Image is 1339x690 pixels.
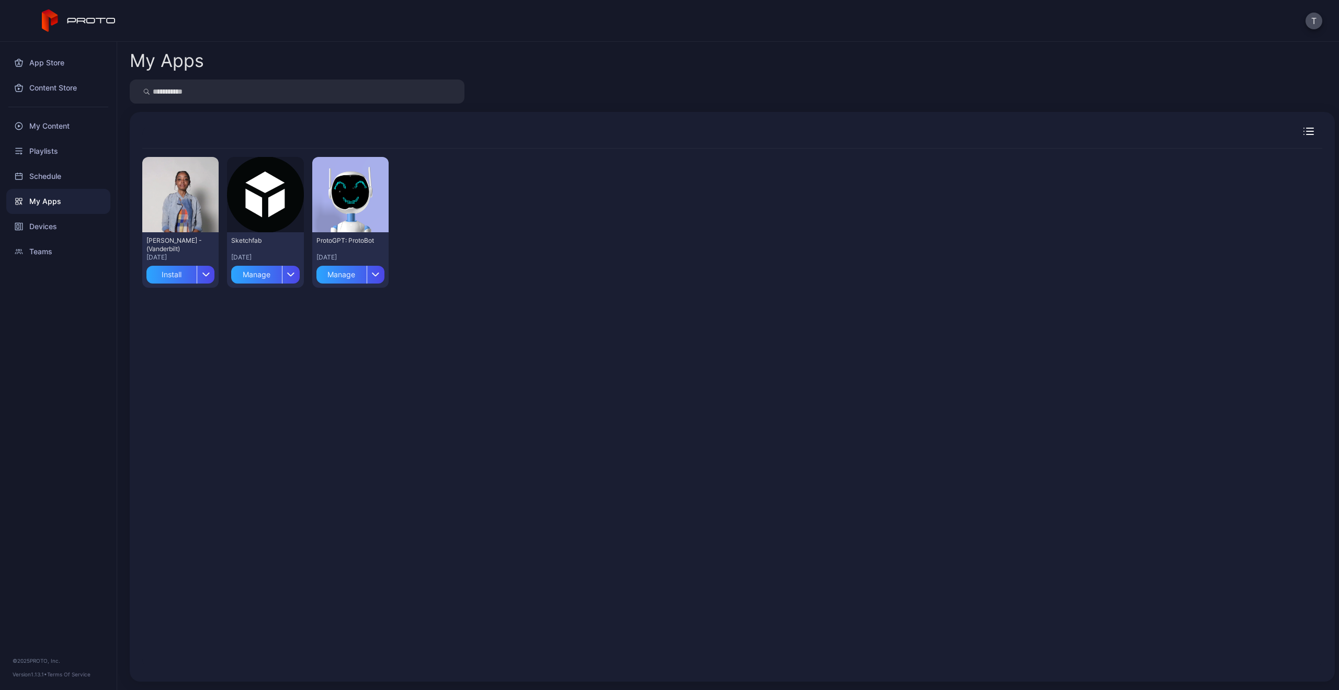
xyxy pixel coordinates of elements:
div: Manage [316,266,367,284]
span: Version 1.13.1 • [13,671,47,677]
div: Sketchfab [231,236,289,245]
div: Install [146,266,197,284]
div: [DATE] [316,253,384,262]
a: My Apps [6,189,110,214]
div: © 2025 PROTO, Inc. [13,657,104,665]
button: T [1306,13,1322,29]
a: App Store [6,50,110,75]
div: [DATE] [146,253,214,262]
button: Install [146,262,214,284]
button: Manage [231,262,299,284]
a: Teams [6,239,110,264]
a: Schedule [6,164,110,189]
div: My Apps [130,52,204,70]
a: My Content [6,114,110,139]
a: Content Store [6,75,110,100]
div: [DATE] [231,253,299,262]
a: Devices [6,214,110,239]
a: Terms Of Service [47,671,90,677]
div: Manage [231,266,281,284]
div: Daisy Smith - (Vanderbilt) [146,236,204,253]
a: Playlists [6,139,110,164]
button: Manage [316,262,384,284]
div: ProtoGPT: ProtoBot [316,236,374,245]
